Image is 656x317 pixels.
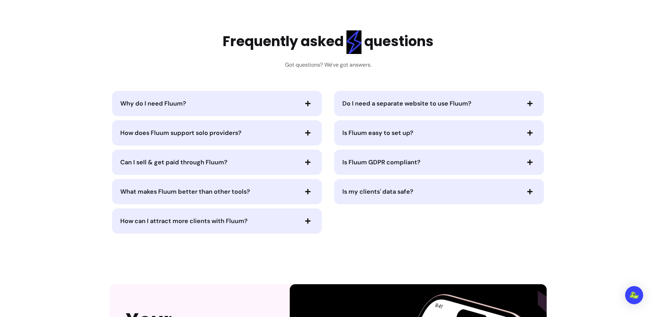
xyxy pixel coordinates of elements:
[120,99,186,108] span: Why do I need Fluum?
[120,186,314,197] button: What makes Fluum better than other tools?
[342,98,536,109] button: Do I need a separate website to use Fluum?
[120,98,314,109] button: Why do I need Fluum?
[120,127,314,139] button: How does Fluum support solo providers?
[120,156,314,168] button: Can I sell & get paid through Fluum?
[342,188,413,196] span: Is my clients' data safe?
[223,30,434,54] h2: Frequently asked questions
[120,188,250,196] span: What makes Fluum better than other tools?
[342,156,536,168] button: Is Fluum GDPR compliant?
[342,158,421,166] span: Is Fluum GDPR compliant?
[285,61,371,69] h3: Got questions? We've got answers.
[120,129,242,137] span: How does Fluum support solo providers?
[625,286,643,304] div: Open Intercom Messenger
[342,129,413,137] span: Is Fluum easy to set up?
[120,158,228,166] span: Can I sell & get paid through Fluum?
[120,217,248,225] span: How can I attract more clients with Fluum?
[120,215,314,227] button: How can I attract more clients with Fluum?
[342,99,471,108] span: Do I need a separate website to use Fluum?
[342,127,536,139] button: Is Fluum easy to set up?
[342,186,536,197] button: Is my clients' data safe?
[346,30,361,54] img: flashlight Blue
